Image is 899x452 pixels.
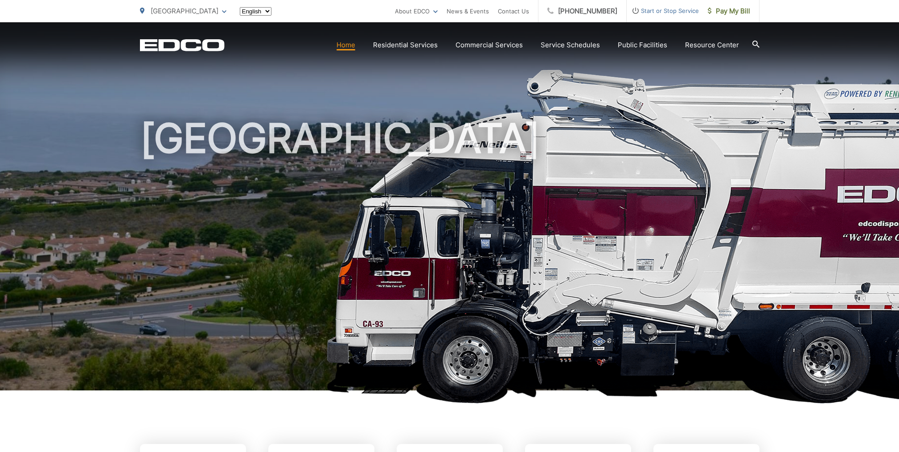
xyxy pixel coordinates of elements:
span: [GEOGRAPHIC_DATA] [151,7,218,15]
select: Select a language [240,7,271,16]
a: Commercial Services [456,40,523,50]
h1: [GEOGRAPHIC_DATA] [140,116,759,398]
a: News & Events [447,6,489,17]
a: About EDCO [395,6,438,17]
a: EDCD logo. Return to the homepage. [140,39,225,51]
a: Home [337,40,355,50]
a: Contact Us [498,6,529,17]
a: Public Facilities [618,40,667,50]
a: Service Schedules [541,40,600,50]
span: Pay My Bill [708,6,750,17]
a: Residential Services [373,40,438,50]
a: Resource Center [685,40,739,50]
